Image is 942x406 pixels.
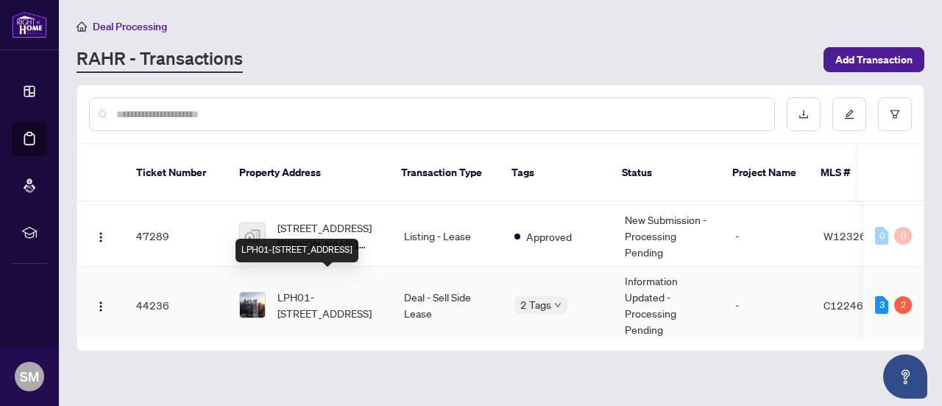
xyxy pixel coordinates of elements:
th: Status [610,144,720,202]
div: 0 [894,227,912,245]
span: LPH01-[STREET_ADDRESS] [277,289,380,321]
span: Add Transaction [835,48,913,71]
button: Open asap [883,354,927,399]
td: - [723,206,812,267]
span: edit [844,109,854,119]
div: 0 [875,227,888,245]
td: Deal - Sell Side Lease [392,267,503,344]
th: MLS # [809,144,897,202]
td: Information Updated - Processing Pending [613,267,723,344]
button: Add Transaction [824,47,924,72]
span: Approved [526,228,572,245]
span: [STREET_ADDRESS][PERSON_NAME], [GEOGRAPHIC_DATA]加拿大 [277,220,380,252]
div: 3 [875,296,888,314]
th: Property Address [227,144,389,202]
button: filter [878,97,912,131]
th: Ticket Number [124,144,227,202]
td: - [723,267,812,344]
img: thumbnail-img [240,223,265,248]
span: filter [890,109,900,119]
button: edit [832,97,866,131]
td: New Submission - Processing Pending [613,206,723,267]
td: 44236 [124,267,227,344]
td: Listing - Lease [392,206,503,267]
img: Logo [95,301,107,312]
div: 2 [894,296,912,314]
span: down [554,301,562,309]
button: download [787,97,821,131]
span: 2 Tags [520,296,551,313]
td: 47289 [124,206,227,267]
th: Transaction Type [389,144,500,202]
div: LPH01-[STREET_ADDRESS] [235,239,358,262]
img: Logo [95,231,107,243]
button: Logo [89,293,113,317]
span: SM [20,366,39,387]
th: Project Name [720,144,809,202]
img: logo [12,11,47,38]
th: Tags [500,144,610,202]
span: C12246034 [824,298,883,312]
span: Deal Processing [93,20,167,33]
a: RAHR - Transactions [77,46,243,73]
img: thumbnail-img [240,293,265,318]
span: W12326231 [824,229,886,242]
button: Logo [89,224,113,248]
span: home [77,21,87,32]
span: download [798,109,809,119]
